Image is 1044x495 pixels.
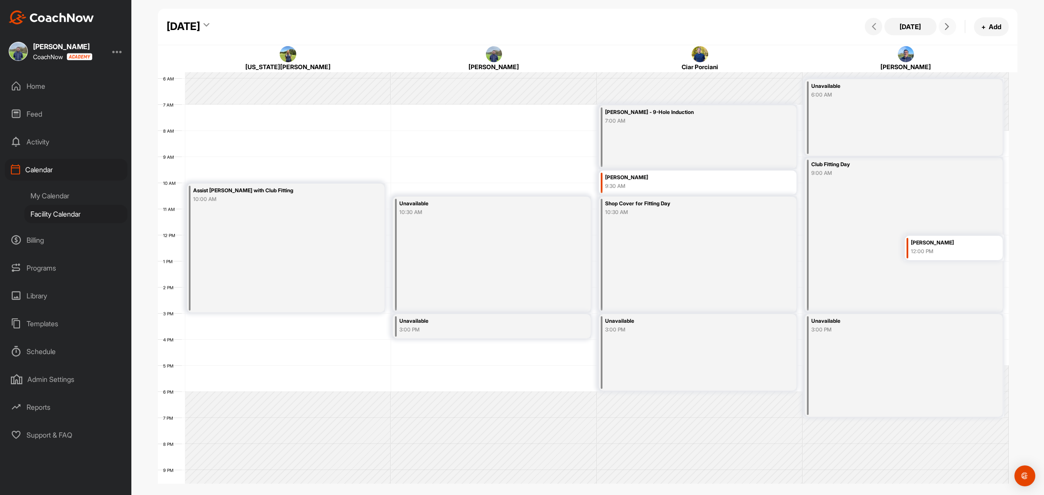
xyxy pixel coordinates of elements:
[158,415,182,421] div: 7 PM
[1014,465,1035,486] div: Open Intercom Messenger
[193,186,348,196] div: Assist [PERSON_NAME] with Club Fitting
[33,43,92,50] div: [PERSON_NAME]
[5,368,127,390] div: Admin Settings
[280,46,296,63] img: square_97d7065dee9584326f299e5bc88bd91d.jpg
[158,102,182,107] div: 7 AM
[605,208,760,216] div: 10:30 AM
[5,257,127,279] div: Programs
[5,131,127,153] div: Activity
[911,248,986,255] div: 12:00 PM
[486,46,502,63] img: square_e7f01a7cdd3d5cba7fa3832a10add056.jpg
[811,316,967,326] div: Unavailable
[9,42,28,61] img: square_e7f01a7cdd3d5cba7fa3832a10add056.jpg
[67,53,92,60] img: CoachNow acadmey
[605,182,760,190] div: 9:30 AM
[981,22,986,31] span: +
[24,205,127,223] div: Facility Calendar
[5,341,127,362] div: Schedule
[974,17,1009,36] button: +Add
[605,107,760,117] div: [PERSON_NAME] - 9-Hole Induction
[605,316,760,326] div: Unavailable
[158,285,182,290] div: 2 PM
[158,311,182,316] div: 3 PM
[5,396,127,418] div: Reports
[811,169,967,177] div: 9:00 AM
[158,207,184,212] div: 11 AM
[811,326,967,334] div: 3:00 PM
[898,46,914,63] img: square_909ed3242d261a915dd01046af216775.jpg
[158,468,182,473] div: 9 PM
[811,91,967,99] div: 6:00 AM
[158,337,182,342] div: 4 PM
[5,75,127,97] div: Home
[614,62,786,71] div: Ciar Porciani
[884,18,937,35] button: [DATE]
[399,316,555,326] div: Unavailable
[202,62,374,71] div: [US_STATE][PERSON_NAME]
[408,62,580,71] div: [PERSON_NAME]
[9,10,94,24] img: CoachNow
[158,76,183,81] div: 6 AM
[5,159,127,181] div: Calendar
[605,173,760,183] div: [PERSON_NAME]
[158,128,183,134] div: 8 AM
[911,238,986,248] div: [PERSON_NAME]
[5,424,127,446] div: Support & FAQ
[158,363,182,368] div: 5 PM
[399,208,555,216] div: 10:30 AM
[811,81,967,91] div: Unavailable
[158,259,181,264] div: 1 PM
[399,326,555,334] div: 3:00 PM
[33,53,92,60] div: CoachNow
[692,46,708,63] img: square_b4d54992daa58f12b60bc3814c733fd4.jpg
[399,199,555,209] div: Unavailable
[820,62,992,71] div: [PERSON_NAME]
[158,389,182,395] div: 6 PM
[158,441,182,447] div: 8 PM
[5,103,127,125] div: Feed
[167,19,200,34] div: [DATE]
[24,187,127,205] div: My Calendar
[193,195,348,203] div: 10:00 AM
[5,229,127,251] div: Billing
[605,326,760,334] div: 3:00 PM
[158,154,183,160] div: 9 AM
[605,117,760,125] div: 7:00 AM
[811,160,967,170] div: Club Fitting Day
[158,233,184,238] div: 12 PM
[158,181,184,186] div: 10 AM
[5,285,127,307] div: Library
[5,313,127,334] div: Templates
[605,199,760,209] div: Shop Cover for Fitting Day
